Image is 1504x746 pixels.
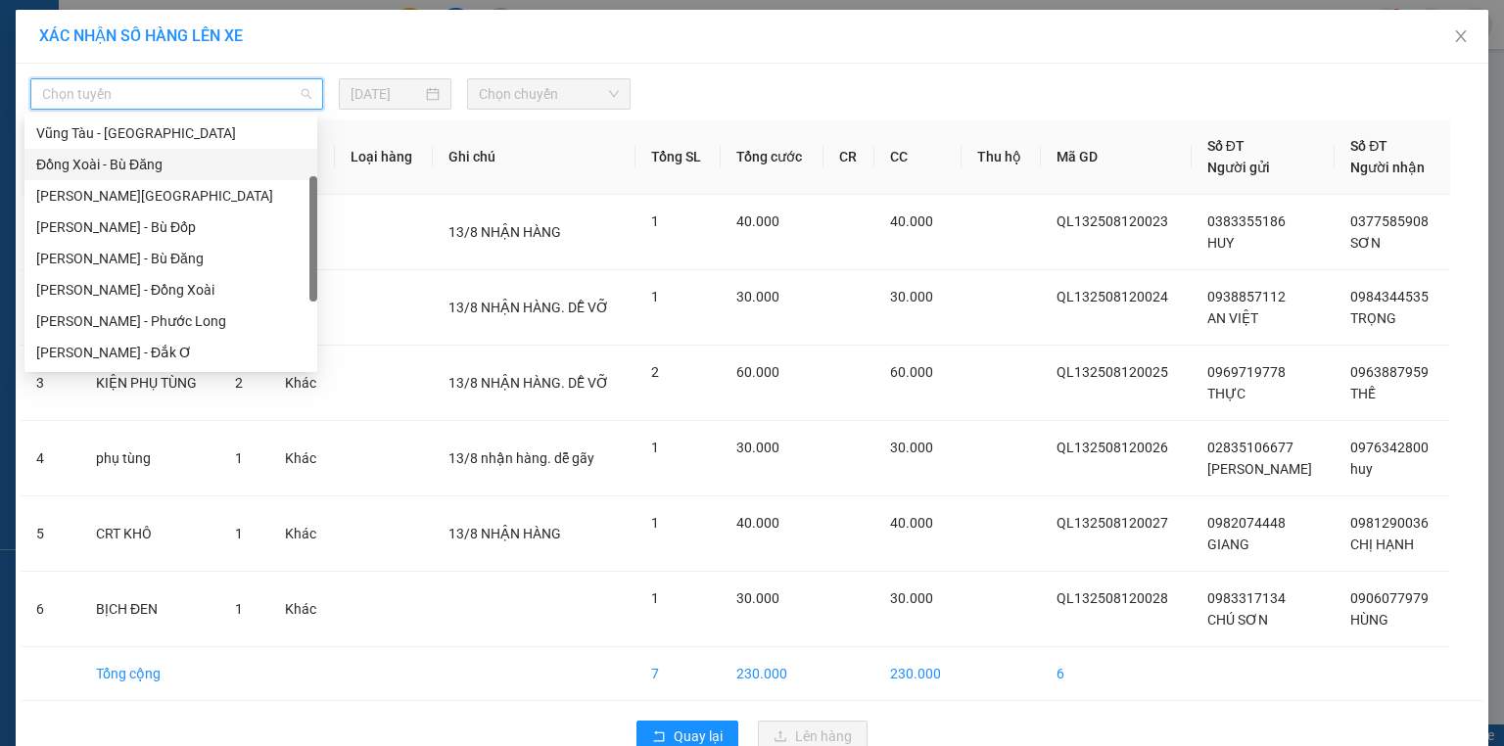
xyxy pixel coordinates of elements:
[36,279,305,301] div: [PERSON_NAME] - Đồng Xoài
[1350,160,1425,175] span: Người nhận
[1207,289,1286,304] span: 0938857112
[36,154,305,175] div: Đồng Xoài - Bù Đăng
[1350,515,1429,531] span: 0981290036
[1350,213,1429,229] span: 0377585908
[42,79,311,109] span: Chọn tuyến
[874,647,962,701] td: 230.000
[890,440,933,455] span: 30.000
[1350,235,1381,251] span: SƠN
[36,342,305,363] div: [PERSON_NAME] - Đắk Ơ
[17,17,139,40] div: VP QL13
[1350,590,1429,606] span: 0906077979
[21,421,80,496] td: 4
[80,496,219,572] td: CRT KHÔ
[80,647,219,701] td: Tổng cộng
[36,310,305,332] div: [PERSON_NAME] - Phước Long
[1207,590,1286,606] span: 0983317134
[1350,138,1387,154] span: Số ĐT
[736,213,779,229] span: 40.000
[1350,310,1396,326] span: TRỌNG
[1350,536,1414,552] span: CHỊ HẠNH
[150,126,311,154] div: 30.000
[153,64,309,87] div: ĐỨC
[736,590,779,606] span: 30.000
[80,572,219,647] td: BỊCH ĐEN
[36,248,305,269] div: [PERSON_NAME] - Bù Đăng
[39,26,243,45] span: XÁC NHẬN SỐ HÀNG LÊN XE
[269,572,335,647] td: Khác
[1207,235,1234,251] span: HUY
[1207,440,1293,455] span: 02835106677
[36,185,305,207] div: [PERSON_NAME][GEOGRAPHIC_DATA]
[890,289,933,304] span: 30.000
[1453,28,1469,44] span: close
[1057,364,1168,380] span: QL132508120025
[235,526,243,541] span: 1
[448,375,609,391] span: 13/8 NHẬN HÀNG. DỄ VỠ
[1207,461,1312,477] span: [PERSON_NAME]
[736,289,779,304] span: 30.000
[1207,612,1268,628] span: CHÚ SƠN
[80,346,219,421] td: KIỆN PHỤ TÙNG
[652,729,666,745] span: rollback
[17,40,139,64] div: tùng
[890,213,933,229] span: 40.000
[1350,386,1376,401] span: THẾ
[24,211,317,243] div: Hồ Chí Minh - Bù Đốp
[736,440,779,455] span: 30.000
[635,119,721,195] th: Tổng SL
[736,364,779,380] span: 60.000
[1057,590,1168,606] span: QL132508120028
[448,526,561,541] span: 13/8 NHẬN HÀNG
[1207,515,1286,531] span: 0982074448
[1207,364,1286,380] span: 0969719778
[235,450,243,466] span: 1
[24,149,317,180] div: Đồng Xoài - Bù Đăng
[1057,515,1168,531] span: QL132508120027
[1207,310,1258,326] span: AN VIỆT
[17,19,47,39] span: Gửi:
[651,515,659,531] span: 1
[21,572,80,647] td: 6
[721,647,822,701] td: 230.000
[1350,289,1429,304] span: 0984344535
[24,243,317,274] div: Hồ Chí Minh - Bù Đăng
[651,364,659,380] span: 2
[24,180,317,211] div: Hồ Chí Minh - Lộc Ninh
[1207,213,1286,229] span: 0383355186
[1350,612,1388,628] span: HÙNG
[235,601,243,617] span: 1
[890,590,933,606] span: 30.000
[448,450,594,466] span: 13/8 nhận hàng. dễ gãy
[736,515,779,531] span: 40.000
[21,346,80,421] td: 3
[651,213,659,229] span: 1
[21,496,80,572] td: 5
[235,375,243,391] span: 2
[433,119,635,195] th: Ghi chú
[962,119,1041,195] th: Thu hộ
[651,590,659,606] span: 1
[1041,119,1192,195] th: Mã GD
[1350,364,1429,380] span: 0963887959
[1041,647,1192,701] td: 6
[36,122,305,144] div: Vũng Tàu - [GEOGRAPHIC_DATA]
[153,17,309,64] div: VP [PERSON_NAME]
[874,119,962,195] th: CC
[150,131,177,152] span: CC :
[1057,289,1168,304] span: QL132508120024
[1057,440,1168,455] span: QL132508120026
[890,364,933,380] span: 60.000
[269,346,335,421] td: Khác
[1057,213,1168,229] span: QL132508120023
[153,19,200,39] span: Nhận:
[21,195,80,270] td: 1
[24,305,317,337] div: Hồ Chí Minh - Phước Long
[890,515,933,531] span: 40.000
[1350,461,1373,477] span: huy
[1207,138,1245,154] span: Số ĐT
[479,79,620,109] span: Chọn chuyến
[269,496,335,572] td: Khác
[21,270,80,346] td: 2
[635,647,721,701] td: 7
